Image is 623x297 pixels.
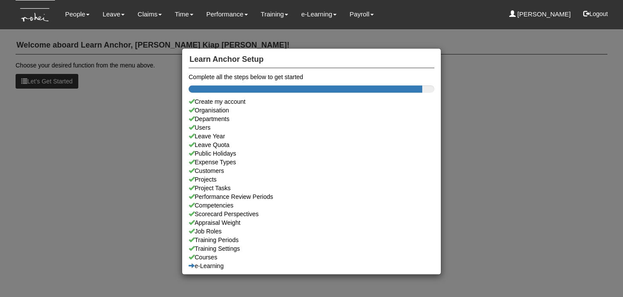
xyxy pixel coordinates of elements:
[189,97,434,106] div: Create my account
[189,210,434,218] a: Scorecard Perspectives
[189,115,434,123] a: Departments
[189,253,434,262] a: Courses
[189,262,434,270] a: e-Learning
[189,106,434,115] a: Organisation
[189,158,434,166] a: Expense Types
[189,218,434,227] a: Appraisal Weight
[189,51,434,68] h4: Learn Anchor Setup
[189,244,434,253] a: Training Settings
[189,141,434,149] a: Leave Quota
[189,132,434,141] a: Leave Year
[189,236,434,244] a: Training Periods
[189,227,434,236] a: Job Roles
[189,184,434,192] a: Project Tasks
[189,149,434,158] a: Public Holidays
[189,166,434,175] a: Customers
[189,73,434,81] div: Complete all the steps below to get started
[189,123,434,132] a: Users
[189,192,434,201] a: Performance Review Periods
[189,201,434,210] a: Competencies
[189,175,434,184] a: Projects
